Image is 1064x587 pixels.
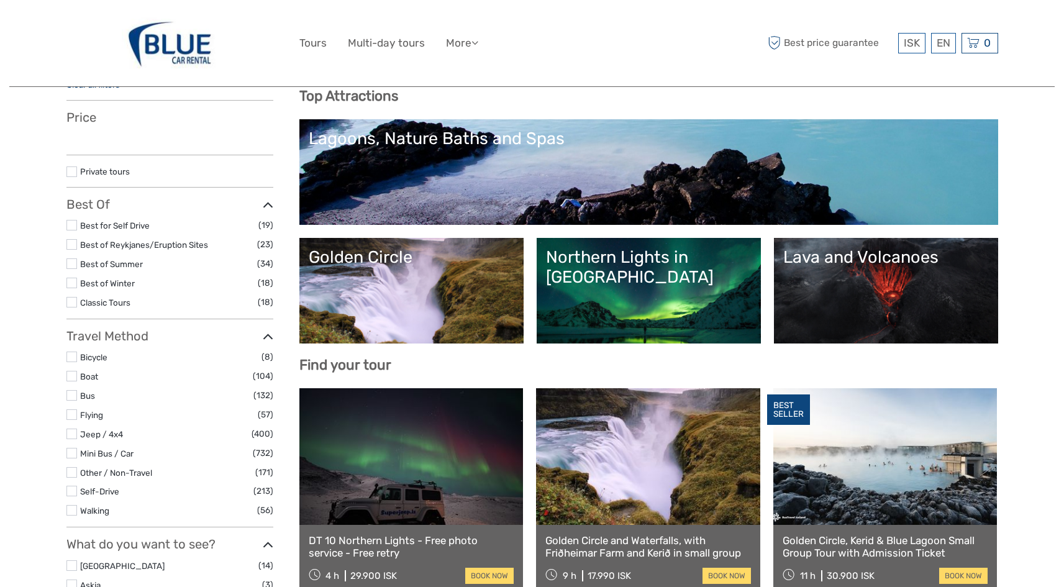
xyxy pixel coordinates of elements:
a: Boat [80,371,98,381]
a: Classic Tours [80,298,130,307]
span: 4 h [325,570,339,581]
a: Walking [80,506,109,516]
a: Multi-day tours [348,34,425,52]
span: (213) [253,484,273,498]
a: Other / Non-Travel [80,468,152,478]
b: Top Attractions [299,88,398,104]
div: BEST SELLER [767,394,810,425]
h3: Travel Method [66,329,273,344]
span: (57) [258,407,273,422]
a: book now [939,568,988,584]
h3: Price [66,110,273,125]
span: (18) [258,295,273,309]
span: (34) [257,257,273,271]
a: [GEOGRAPHIC_DATA] [80,561,165,571]
a: Best of Summer [80,259,143,269]
div: Lagoons, Nature Baths and Spas [309,129,989,148]
a: Bicycle [80,352,107,362]
a: Lagoons, Nature Baths and Spas [309,129,989,216]
a: Jeep / 4x4 [80,429,123,439]
span: Best price guarantee [765,33,895,53]
span: (19) [258,218,273,232]
div: 29.900 ISK [350,570,397,581]
a: Tours [299,34,327,52]
a: Golden Circle, Kerid & Blue Lagoon Small Group Tour with Admission Ticket [783,534,988,560]
h3: Best Of [66,197,273,212]
a: Mini Bus / Car [80,448,134,458]
div: 17.990 ISK [588,570,631,581]
span: 0 [982,37,993,49]
span: ISK [904,37,920,49]
span: (14) [258,558,273,573]
h3: What do you want to see? [66,537,273,552]
a: Best for Self Drive [80,221,150,230]
div: Golden Circle [309,247,514,267]
span: 11 h [800,570,816,581]
a: Northern Lights in [GEOGRAPHIC_DATA] [546,247,752,334]
a: More [446,34,478,52]
a: DT 10 Northern Lights - Free photo service - Free retry [309,534,514,560]
a: Bus [80,391,95,401]
span: (18) [258,276,273,290]
span: (56) [257,503,273,517]
a: book now [703,568,751,584]
span: (732) [253,446,273,460]
div: Lava and Volcanoes [783,247,989,267]
img: 327-f1504865-485a-4622-b32e-96dd980bccfc_logo_big.jpg [122,9,218,77]
a: Best of Winter [80,278,135,288]
span: (8) [261,350,273,364]
span: (400) [252,427,273,441]
div: Northern Lights in [GEOGRAPHIC_DATA] [546,247,752,288]
a: Golden Circle and Waterfalls, with Friðheimar Farm and Kerið in small group [545,534,751,560]
a: book now [465,568,514,584]
div: 30.900 ISK [827,570,875,581]
span: 9 h [563,570,576,581]
a: Best of Reykjanes/Eruption Sites [80,240,208,250]
span: (171) [255,465,273,480]
a: Flying [80,410,103,420]
div: EN [931,33,956,53]
span: (104) [253,369,273,383]
span: (23) [257,237,273,252]
span: (132) [253,388,273,403]
a: Lava and Volcanoes [783,247,989,334]
a: Private tours [80,166,130,176]
b: Find your tour [299,357,391,373]
a: Golden Circle [309,247,514,334]
a: Self-Drive [80,486,119,496]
